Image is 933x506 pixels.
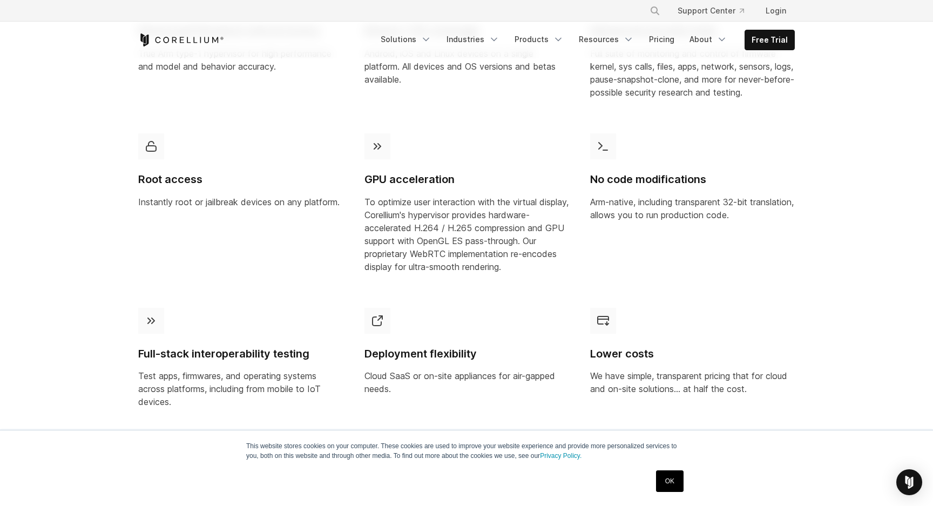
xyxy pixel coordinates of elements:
a: Login [757,1,795,21]
button: Search [645,1,665,21]
a: Solutions [374,30,438,49]
p: This website stores cookies on your computer. These cookies are used to improve your website expe... [246,441,687,461]
a: OK [656,470,684,492]
a: Free Trial [745,30,794,50]
h4: Full-stack interoperability testing [138,347,343,361]
a: Pricing [643,30,681,49]
p: Arm-native, including transparent 32-bit translation, allows you to run production code. [590,195,795,221]
div: Navigation Menu [637,1,795,21]
a: Products [508,30,570,49]
p: We have simple, transparent pricing that for cloud and on-site solutions... at half the cost. [590,369,795,395]
h4: Deployment flexibility [364,347,569,361]
a: Industries [440,30,506,49]
p: Instantly root or jailbreak devices on any platform. [138,195,343,208]
h4: No code modifications [590,172,795,187]
a: Privacy Policy. [540,452,582,460]
p: Test apps, firmwares, and operating systems across platforms, including from mobile to IoT devices. [138,369,343,408]
h4: Root access [138,172,343,187]
p: Cloud SaaS or on-site appliances for air-gapped needs. [364,369,569,395]
a: Resources [572,30,640,49]
p: True Arm type-1 hypervisor for high performance and model and behavior accuracy. [138,47,343,73]
p: Full suite of monitoring and control of firmware kernel, sys calls, files, apps, network, sensors... [590,47,795,99]
h4: Lower costs [590,347,795,361]
h4: GPU acceleration [364,172,569,187]
a: Support Center [669,1,753,21]
div: Open Intercom Messenger [896,469,922,495]
p: To optimize user interaction with the virtual display, Corellium's hypervisor provides hardware-a... [364,195,569,273]
p: Android, iOS and Linux devices on a single platform. All devices and OS versions and betas availa... [364,47,569,86]
div: Navigation Menu [374,30,795,50]
a: About [683,30,734,49]
a: Corellium Home [138,33,224,46]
